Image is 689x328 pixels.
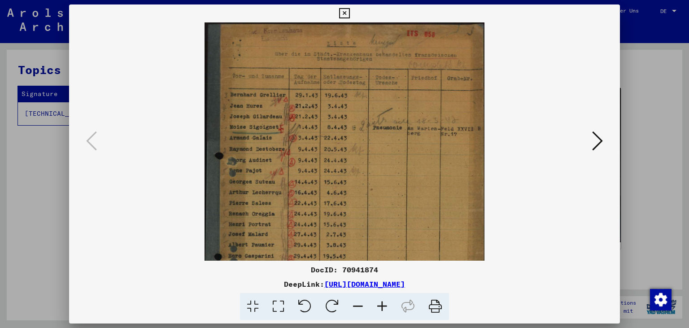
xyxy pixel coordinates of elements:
[650,289,671,310] div: Zustimmung ändern
[69,279,620,289] div: DeepLink:
[324,280,405,289] a: [URL][DOMAIN_NAME]
[650,289,672,311] img: Zustimmung ändern
[69,264,620,275] div: DocID: 70941874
